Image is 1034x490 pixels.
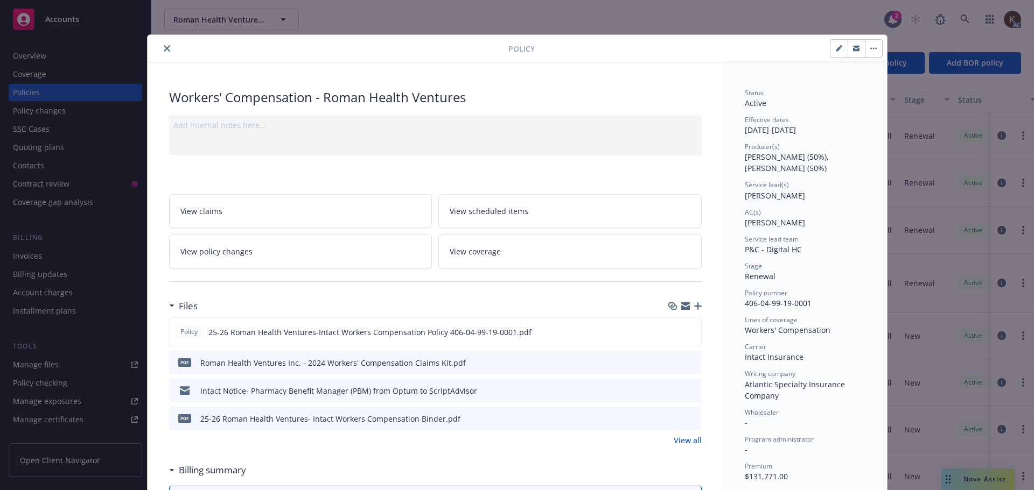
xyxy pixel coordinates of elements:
span: View policy changes [180,246,253,257]
span: Intact Insurance [745,352,804,362]
span: Policy [178,327,200,337]
span: Producer(s) [745,142,780,151]
button: download file [670,413,679,424]
div: [DATE] - [DATE] [745,115,865,136]
span: Service lead(s) [745,180,789,189]
span: [PERSON_NAME] (50%), [PERSON_NAME] (50%) [745,152,831,173]
div: Roman Health Ventures Inc. - 2024 Workers' Compensation Claims Kit.pdf [200,357,466,368]
span: P&C - Digital HC [745,244,802,254]
span: [PERSON_NAME] [745,217,805,228]
h3: Billing summary [179,463,246,477]
button: download file [670,326,679,338]
span: Status [745,88,764,97]
span: Program administrator [745,435,814,444]
span: Policy number [745,288,787,297]
span: Renewal [745,271,775,281]
span: View coverage [450,246,501,257]
span: Carrier [745,342,766,351]
button: preview file [688,385,697,396]
span: [PERSON_NAME] [745,190,805,201]
span: Effective dates [745,115,789,124]
span: View scheduled items [450,205,528,217]
a: View scheduled items [438,194,702,228]
span: $131,771.00 [745,471,788,481]
a: View claims [169,194,432,228]
span: Policy [508,43,535,54]
span: pdf [178,414,191,422]
span: Active [745,98,766,108]
div: Files [169,299,198,313]
span: Atlantic Specialty Insurance Company [745,379,847,401]
div: Add internal notes here... [173,119,697,131]
span: 25-26 Roman Health Ventures-Intact Workers Compensation Policy 406-04-99-19-0001.pdf [208,326,532,338]
span: Lines of coverage [745,315,798,324]
span: pdf [178,358,191,366]
div: Intact Notice- Pharmacy Benefit Manager (PBM) from Optum to ScriptAdvisor [200,385,477,396]
span: Premium [745,461,772,471]
span: Stage [745,261,762,271]
span: View claims [180,205,222,217]
span: - [745,444,747,455]
button: preview file [688,357,697,368]
a: View all [674,435,702,446]
a: View policy changes [169,235,432,268]
button: close [160,42,173,55]
h3: Files [179,299,198,313]
span: 406-04-99-19-0001 [745,298,812,308]
button: preview file [688,413,697,424]
button: preview file [687,326,697,338]
span: - [745,417,747,428]
div: 25-26 Roman Health Ventures- Intact Workers Compensation Binder.pdf [200,413,460,424]
div: Workers' Compensation [745,324,865,336]
div: Workers' Compensation - Roman Health Ventures [169,88,702,106]
span: Writing company [745,369,795,378]
button: download file [670,385,679,396]
button: download file [670,357,679,368]
span: Wholesaler [745,408,779,417]
span: AC(s) [745,208,761,217]
a: View coverage [438,235,702,268]
span: Service lead team [745,235,799,244]
div: Billing summary [169,463,246,477]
